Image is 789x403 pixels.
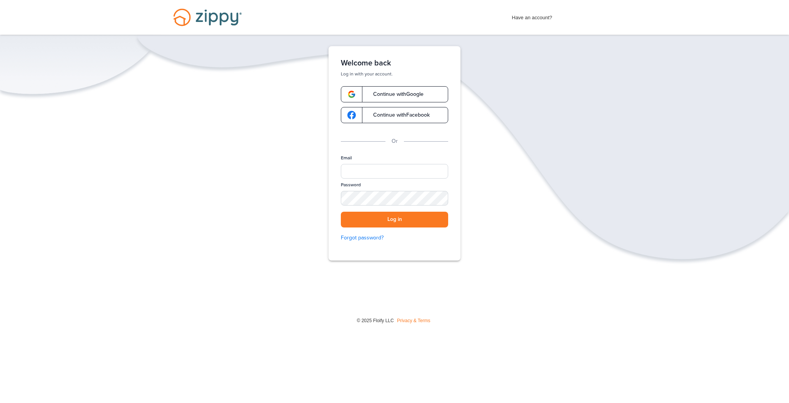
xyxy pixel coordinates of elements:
label: Email [341,155,352,161]
button: Log in [341,212,448,227]
img: google-logo [347,90,356,99]
span: Continue with Facebook [365,112,430,118]
a: Privacy & Terms [397,318,430,323]
span: © 2025 Floify LLC [357,318,394,323]
span: Have an account? [512,10,552,22]
h1: Welcome back [341,59,448,68]
a: google-logoContinue withGoogle [341,86,448,102]
p: Log in with your account. [341,71,448,77]
input: Password [341,191,448,206]
a: Forgot password? [341,234,448,242]
p: Or [392,137,398,145]
label: Password [341,182,361,188]
a: google-logoContinue withFacebook [341,107,448,123]
img: google-logo [347,111,356,119]
span: Continue with Google [365,92,424,97]
input: Email [341,164,448,179]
